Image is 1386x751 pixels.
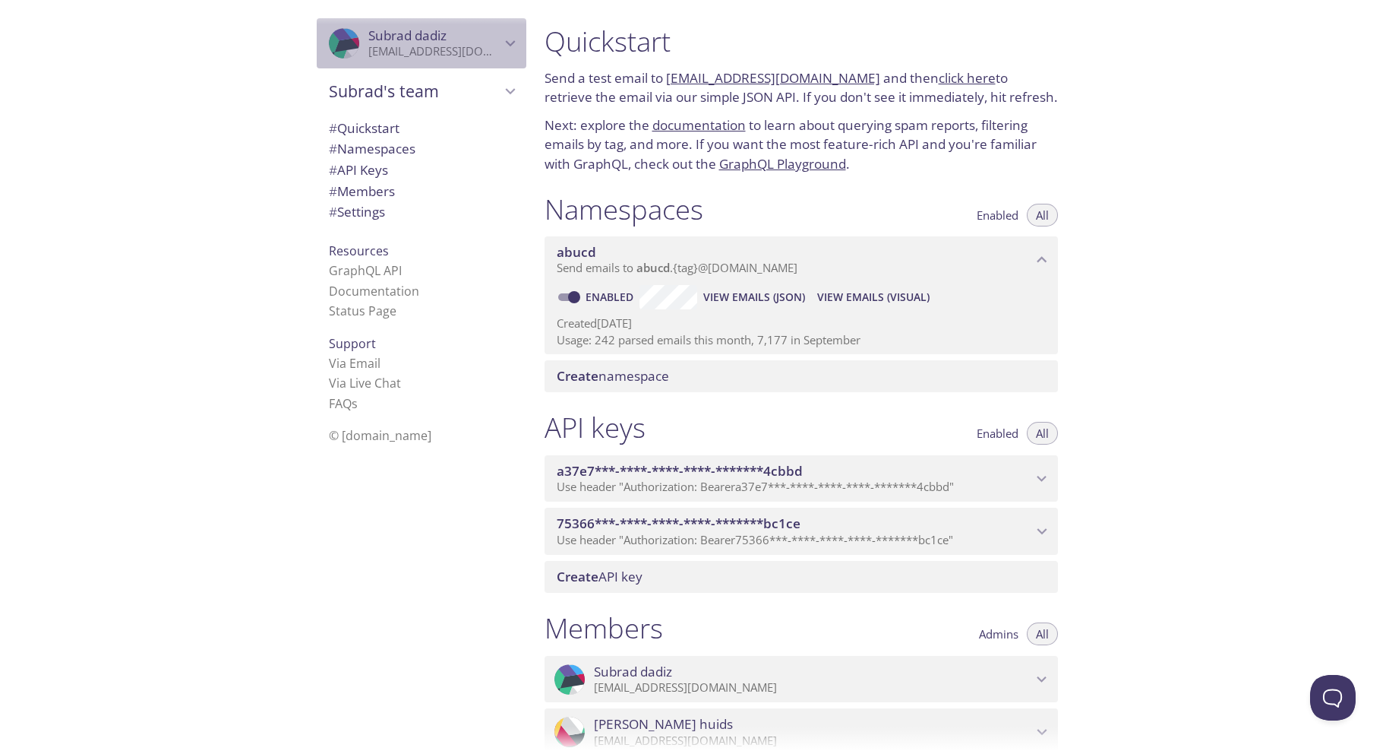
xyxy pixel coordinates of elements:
a: Via Email [329,355,380,372]
div: Create namespace [545,360,1058,392]
span: Send emails to . {tag} @[DOMAIN_NAME] [557,260,797,275]
h1: Quickstart [545,24,1058,59]
p: [EMAIL_ADDRESS][DOMAIN_NAME] [594,680,1032,696]
button: All [1027,623,1058,645]
a: FAQ [329,395,358,412]
span: Members [329,182,395,200]
div: Subrad's team [317,71,526,111]
span: API key [557,568,642,585]
div: Namespaces [317,138,526,160]
span: View Emails (JSON) [703,288,805,306]
button: All [1027,422,1058,445]
button: View Emails (Visual) [811,285,936,309]
div: API Keys [317,160,526,181]
a: documentation [652,116,746,134]
a: [EMAIL_ADDRESS][DOMAIN_NAME] [666,69,880,87]
div: Subrad dadiz [545,656,1058,703]
button: Enabled [968,422,1028,445]
a: Status Page [329,303,396,319]
a: Documentation [329,283,419,299]
p: Next: explore the to learn about querying spam reports, filtering emails by tag, and more. If you... [545,116,1058,174]
span: Resources [329,242,389,259]
div: Team Settings [317,201,526,223]
span: API Keys [329,161,388,179]
span: namespace [557,367,669,385]
span: # [329,119,337,137]
span: Subrad dadiz [368,27,447,44]
button: Enabled [968,204,1028,227]
div: Subrad dadiz [317,18,526,68]
a: Enabled [583,290,639,304]
span: View Emails (Visual) [817,288,930,306]
span: # [329,140,337,157]
span: [PERSON_NAME] huids [594,716,733,733]
button: Admins [970,623,1028,645]
h1: Members [545,611,663,645]
span: Namespaces [329,140,415,157]
span: abucd [636,260,670,275]
a: click here [939,69,996,87]
iframe: Help Scout Beacon - Open [1310,675,1356,721]
button: All [1027,204,1058,227]
div: Create API Key [545,561,1058,593]
a: Via Live Chat [329,375,401,391]
p: Created [DATE] [557,315,1046,331]
p: Usage: 242 parsed emails this month, 7,177 in September [557,332,1046,348]
p: Send a test email to and then to retrieve the email via our simple JSON API. If you don't see it ... [545,68,1058,107]
p: [EMAIL_ADDRESS][DOMAIN_NAME] [368,44,500,59]
div: abucd namespace [545,236,1058,284]
span: Quickstart [329,119,399,137]
span: Subrad's team [329,81,500,102]
span: # [329,203,337,220]
button: View Emails (JSON) [697,285,811,309]
a: GraphQL Playground [719,155,846,173]
a: GraphQL API [329,262,402,279]
h1: API keys [545,410,646,445]
span: Settings [329,203,385,220]
span: # [329,182,337,200]
span: abucd [557,243,596,261]
span: Subrad dadiz [594,664,672,680]
h1: Namespaces [545,192,703,227]
span: s [352,395,358,412]
div: Members [317,181,526,202]
span: Create [557,367,598,385]
div: Quickstart [317,118,526,139]
span: Create [557,568,598,585]
span: © [DOMAIN_NAME] [329,427,431,444]
span: Support [329,335,376,352]
span: # [329,161,337,179]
